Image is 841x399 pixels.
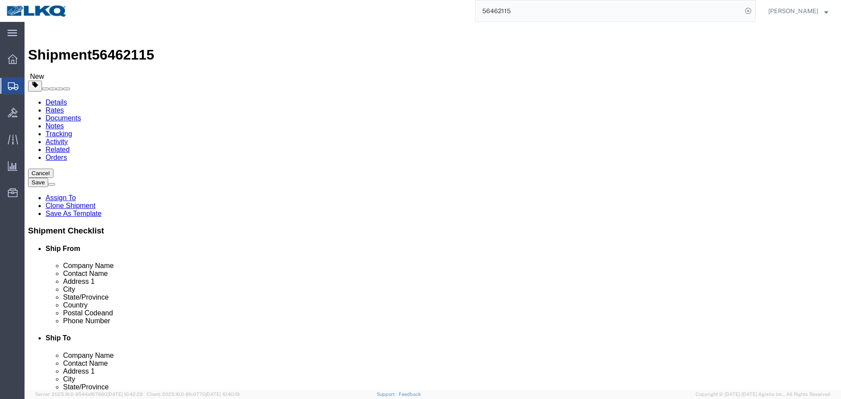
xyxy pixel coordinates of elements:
[25,22,841,390] iframe: FS Legacy Container
[107,392,143,397] span: [DATE] 10:42:29
[35,392,143,397] span: Server: 2025.16.0-9544af67660
[399,392,421,397] a: Feedback
[205,392,240,397] span: [DATE] 10:40:19
[696,391,830,398] span: Copyright © [DATE]-[DATE] Agistix Inc., All Rights Reserved
[768,6,818,16] span: Rajasheker Reddy
[476,0,742,21] input: Search for shipment number, reference number
[377,392,399,397] a: Support
[768,6,829,16] button: [PERSON_NAME]
[6,4,67,18] img: logo
[147,392,240,397] span: Client: 2025.16.0-8fc0770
